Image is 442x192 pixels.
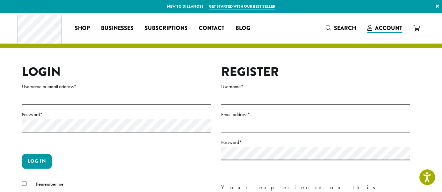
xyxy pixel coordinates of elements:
[209,3,275,9] a: Get started with our best seller
[36,181,64,187] span: Remember me
[199,24,224,33] span: Contact
[236,24,250,33] span: Blog
[221,82,410,91] label: Username
[69,23,95,34] a: Shop
[221,64,410,79] h2: Register
[221,110,410,119] label: Email address
[101,24,133,33] span: Businesses
[75,24,90,33] span: Shop
[221,138,410,147] label: Password
[22,82,211,91] label: Username or email address
[334,24,356,32] span: Search
[22,64,211,79] h2: Login
[145,24,188,33] span: Subscriptions
[22,154,52,169] button: Log in
[22,110,211,119] label: Password
[320,22,362,34] a: Search
[375,24,402,32] span: Account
